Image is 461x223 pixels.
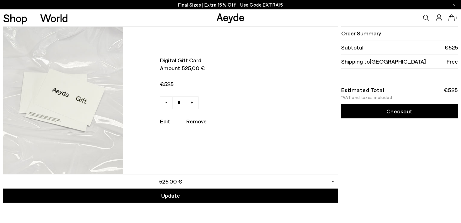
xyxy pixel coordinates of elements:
[447,58,458,65] span: Free
[444,44,458,51] span: €525
[3,27,123,174] img: Gift_Card_580x.jpg
[341,40,458,54] li: Subtotal
[341,104,458,118] a: Checkout
[160,64,290,72] span: Amount 525,00 €
[186,118,207,125] u: Remove
[3,13,27,23] a: Shop
[370,58,426,65] span: [GEOGRAPHIC_DATA]
[341,95,458,100] div: *VAT and taxes included
[341,26,458,40] li: Order Summary
[160,80,290,88] span: €525
[161,192,180,200] span: Update
[448,14,455,21] a: 1
[341,58,426,65] span: Shipping to
[159,178,182,185] span: 525,00 €
[40,13,68,23] a: World
[216,10,245,23] a: Aeyde
[341,88,384,92] div: Estimated Total
[455,16,458,20] span: 1
[160,56,290,64] span: Digital gift card
[165,98,167,106] span: -
[444,88,458,92] div: €525
[160,118,170,125] a: Edit
[160,96,173,109] a: -
[240,2,283,8] span: Navigate to /collections/ss25-final-sizes
[186,96,199,109] a: +
[178,1,283,9] p: Final Sizes | Extra 15% Off
[190,98,193,106] span: +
